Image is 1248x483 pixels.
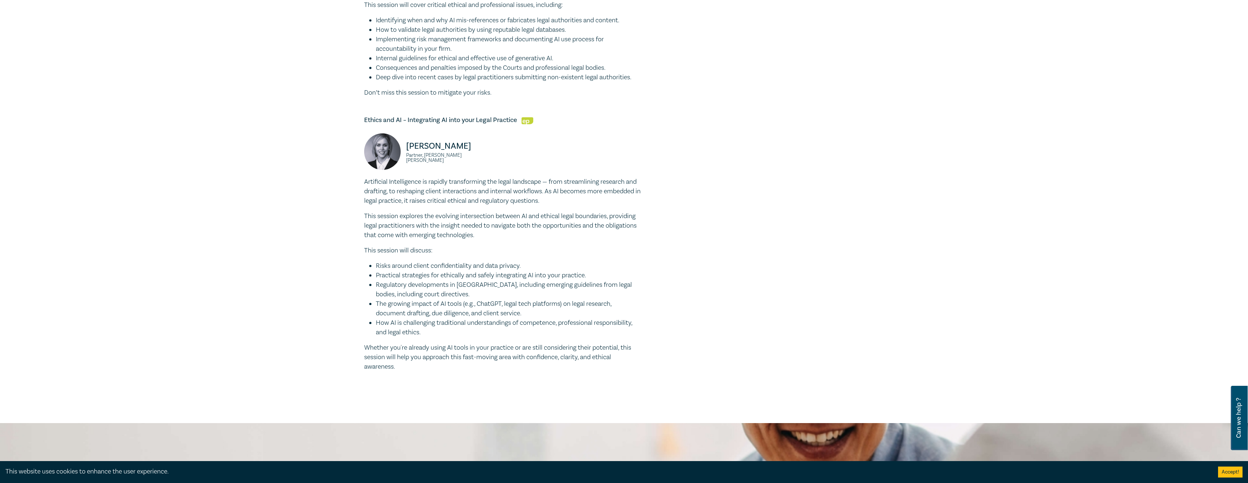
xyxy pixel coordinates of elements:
li: Deep dive into recent cases by legal practitioners submitting non-existent legal authorities. [376,73,642,82]
p: This session will discuss: [364,246,642,255]
span: Can we help ? [1235,390,1242,446]
small: Partner, [PERSON_NAME] [PERSON_NAME] [406,153,499,163]
h5: Ethics and AI – Integrating AI into your Legal Practice [364,116,642,125]
li: How to validate legal authorities by using reputable legal databases. [376,25,642,35]
button: Accept cookies [1218,467,1243,478]
li: Regulatory developments in [GEOGRAPHIC_DATA], including emerging guidelines from legal bodies, in... [376,280,642,299]
li: Identifying when and why AI mis-references or fabricates legal authorities and content. [376,16,642,25]
li: Implementing risk management frameworks and documenting AI use process for accountability in your... [376,35,642,54]
li: Risks around client confidentiality and data privacy. [376,261,642,271]
p: [PERSON_NAME] [406,140,499,152]
p: Artificial Intelligence is rapidly transforming the legal landscape — from streamlining research ... [364,177,642,206]
p: Don’t miss this session to mitigate your risks. [364,88,642,98]
p: This session explores the evolving intersection between AI and ethical legal boundaries, providin... [364,212,642,240]
p: This session will cover critical ethical and professional issues, including: [364,0,642,10]
li: Consequences and penalties imposed by the Courts and professional legal bodies. [376,63,642,73]
li: Internal guidelines for ethical and effective use of generative AI. [376,54,642,63]
img: Ethics & Professional Responsibility [522,117,533,124]
li: Practical strategies for ethically and safely integrating AI into your practice. [376,271,642,280]
li: The growing impact of AI tools (e.g., ChatGPT, legal tech platforms) on legal research, document ... [376,299,642,318]
li: How AI is challenging traditional understandings of competence, professional responsibility, and ... [376,318,642,337]
p: Whether you're already using AI tools in your practice or are still considering their potential, ... [364,343,642,372]
div: This website uses cookies to enhance the user experience. [5,467,1207,476]
img: Emily Coghlan [364,133,401,170]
